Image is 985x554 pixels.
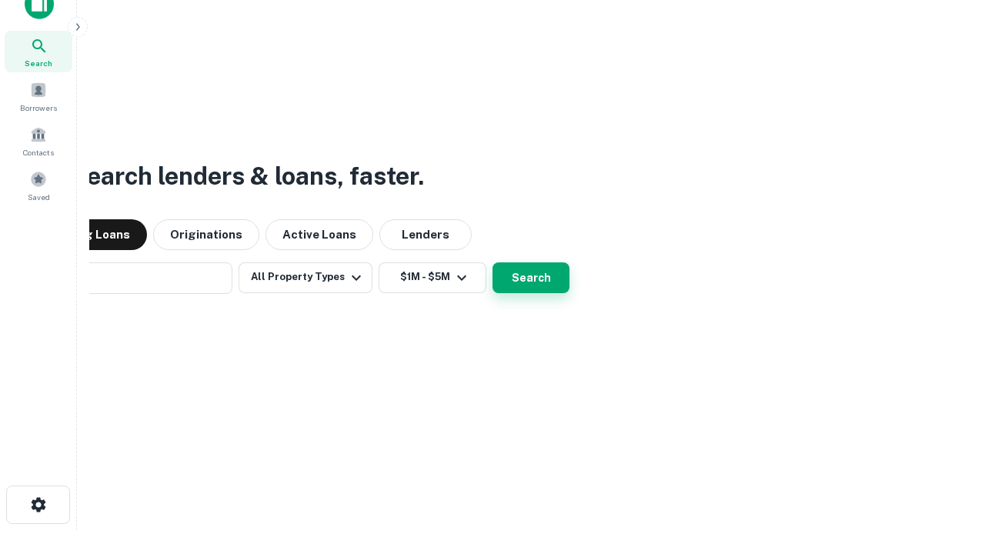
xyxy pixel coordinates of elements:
[379,262,486,293] button: $1M - $5M
[492,262,569,293] button: Search
[5,75,72,117] a: Borrowers
[5,165,72,206] a: Saved
[5,120,72,162] a: Contacts
[25,57,52,69] span: Search
[908,431,985,505] iframe: Chat Widget
[5,31,72,72] a: Search
[28,191,50,203] span: Saved
[153,219,259,250] button: Originations
[70,158,424,195] h3: Search lenders & loans, faster.
[265,219,373,250] button: Active Loans
[379,219,472,250] button: Lenders
[23,146,54,159] span: Contacts
[239,262,372,293] button: All Property Types
[20,102,57,114] span: Borrowers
